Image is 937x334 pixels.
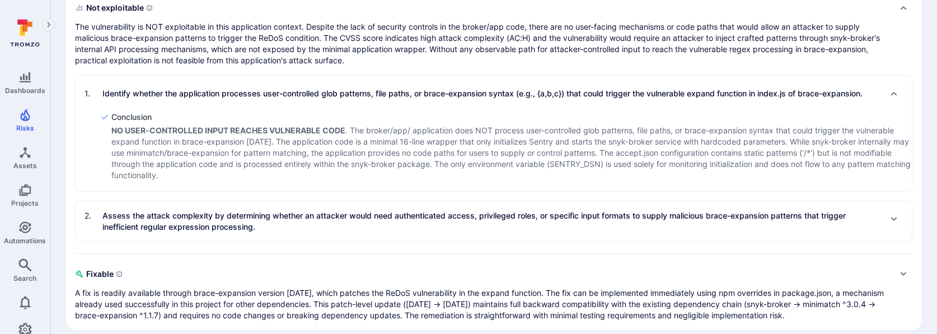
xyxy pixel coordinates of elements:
span: Risks [16,124,34,132]
span: Automations [4,236,46,245]
div: Collapse [76,76,912,112]
span: Search [13,274,36,282]
p: Identify whether the application processes user-controlled glob patterns, file paths, or brace-ex... [102,88,863,99]
span: Assets [13,161,37,170]
span: Dashboards [5,86,45,95]
span: Conclusion [111,112,912,123]
p: The vulnerability is NOT exploitable in this application context. Despite the lack of security co... [75,21,890,66]
p: Assess the attack complexity by determining whether an attacker would need authenticated access, ... [102,210,880,233]
span: Fixable [75,265,890,283]
i: Expand navigation menu [45,20,53,30]
p: . The broker/app/ application does NOT process user-controlled glob patterns, file paths, or brac... [111,125,912,181]
svg: Indicates if a vulnerability can be remediated or patched easily [116,271,123,277]
svg: Indicates if a vulnerability can be exploited by an attacker to gain unauthorized access, execute... [146,4,153,11]
button: Expand navigation menu [42,18,55,31]
span: Projects [11,199,39,207]
div: Expand [75,265,912,321]
span: 2 . [85,210,100,221]
div: Expand [76,201,912,242]
span: 1 . [85,88,100,99]
strong: NO USER-CONTROLLED INPUT REACHES VULNERABLE CODE [111,126,345,135]
p: A fix is readily available through brace-expansion version [DATE], which patches the ReDoS vulner... [75,287,890,321]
